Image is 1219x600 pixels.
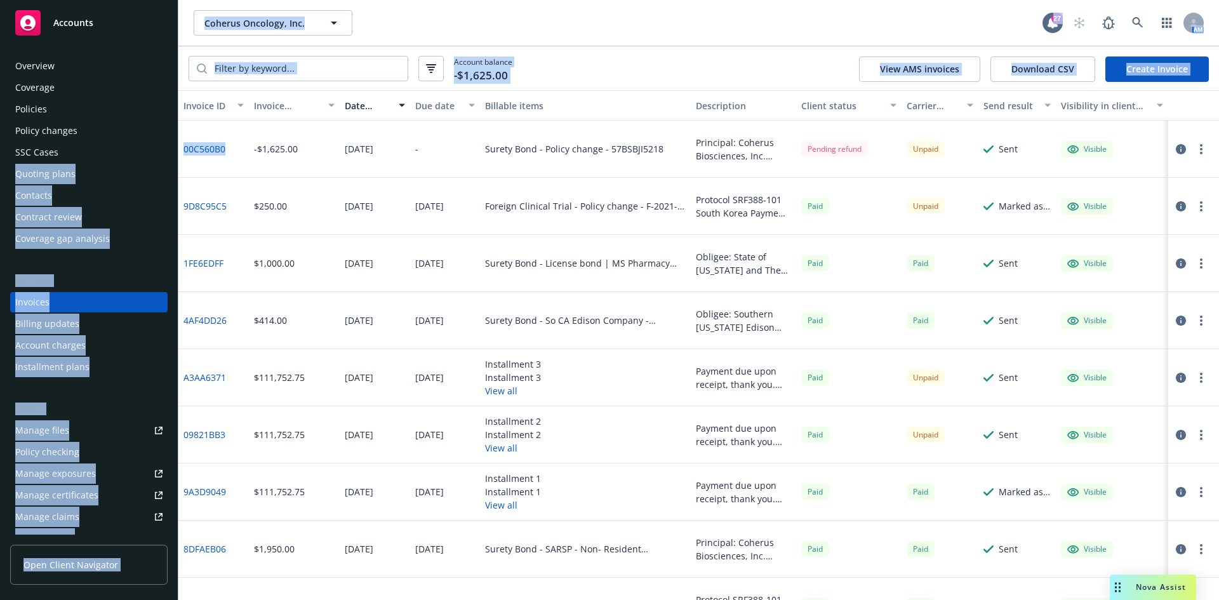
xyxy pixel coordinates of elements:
[10,164,168,184] a: Quoting plans
[15,292,50,312] div: Invoices
[15,314,79,334] div: Billing updates
[10,507,168,527] a: Manage claims
[999,314,1018,327] div: Sent
[1067,486,1107,498] div: Visible
[485,314,686,327] div: Surety Bond - So CA Edison Company - 57BSBHF4123
[696,422,791,448] div: Payment due upon receipt, thank you. Installment 3 Due 10/16 Final Installment
[204,17,314,30] span: Coherus Oncology, Inc.
[415,142,418,156] div: -
[696,99,791,112] div: Description
[249,90,340,121] button: Invoice amount
[415,314,444,327] div: [DATE]
[999,142,1018,156] div: Sent
[15,463,96,484] div: Manage exposures
[345,257,373,270] div: [DATE]
[207,57,408,81] input: Filter by keyword...
[801,370,829,385] div: Paid
[696,479,791,505] div: Payment due upon receipt, thank you. Installment 2 Due 7/16 Installment 3 Due 10/16 Final Install...
[15,185,52,206] div: Contacts
[415,99,462,112] div: Due date
[15,507,79,527] div: Manage claims
[485,498,541,512] button: View all
[15,229,110,249] div: Coverage gap analysis
[999,371,1018,384] div: Sent
[999,428,1018,441] div: Sent
[10,420,168,441] a: Manage files
[10,292,168,312] a: Invoices
[10,357,168,377] a: Installment plans
[907,99,960,112] div: Carrier status
[1096,10,1121,36] a: Report a Bug
[183,199,227,213] a: 9D8C95C5
[907,370,945,385] div: Unpaid
[1067,315,1107,326] div: Visible
[999,542,1018,556] div: Sent
[485,472,541,485] div: Installment 1
[485,199,686,213] div: Foreign Clinical Trial - Policy change - F-2021-0823828
[10,485,168,505] a: Manage certificates
[907,541,935,557] span: Paid
[1067,429,1107,441] div: Visible
[983,99,1037,112] div: Send result
[902,90,979,121] button: Carrier status
[15,56,55,76] div: Overview
[696,364,791,391] div: Payment due upon receipt, thank you. Final Installment
[415,371,444,384] div: [DATE]
[801,427,829,443] span: Paid
[183,542,226,556] a: 8DFAEB06
[454,67,508,84] span: -$1,625.00
[10,463,168,484] span: Manage exposures
[345,428,373,441] div: [DATE]
[183,485,226,498] a: 9A3D9049
[999,199,1051,213] div: Marked as sent
[801,312,829,328] div: Paid
[801,198,829,214] div: Paid
[415,257,444,270] div: [DATE]
[415,542,444,556] div: [DATE]
[15,77,55,98] div: Coverage
[10,207,168,227] a: Contract review
[696,193,791,220] div: Protocol SRF388-101 South Korea Payment due upon receipt. Thank you.
[15,420,69,441] div: Manage files
[197,63,207,74] svg: Search
[978,90,1056,121] button: Send result
[696,136,791,163] div: Principal: Coherus Biosciences, Inc. Obligee: SARSP Bond Amount; $75,000 Non-Resident Wholesale D...
[254,542,295,556] div: $1,950.00
[10,442,168,462] a: Policy checking
[999,485,1051,498] div: Marked as sent
[254,99,321,112] div: Invoice amount
[254,142,298,156] div: -$1,625.00
[1056,90,1168,121] button: Visibility in client dash
[999,257,1018,270] div: Sent
[1067,258,1107,269] div: Visible
[345,371,373,384] div: [DATE]
[485,384,541,397] button: View all
[485,415,541,428] div: Installment 2
[15,357,90,377] div: Installment plans
[485,542,686,556] div: Surety Bond - SARSP - Non- Resident Wholesale Distributor of Prescription Drugs - 57BSBJI5218
[801,255,829,271] span: Paid
[480,90,691,121] button: Billable items
[15,121,77,141] div: Policy changes
[1067,543,1107,555] div: Visible
[415,428,444,441] div: [DATE]
[254,428,305,441] div: $111,752.75
[907,141,945,157] div: Unpaid
[801,484,829,500] div: Paid
[907,312,935,328] div: Paid
[907,198,945,214] div: Unpaid
[801,541,829,557] div: Paid
[254,485,305,498] div: $111,752.75
[907,427,945,443] div: Unpaid
[10,314,168,334] a: Billing updates
[696,250,791,277] div: Obligee: State of [US_STATE] and The [US_STATE] Board of Pharmacy Bond Amount: $100,000.00 Pharma...
[696,536,791,563] div: Principal: Coherus Biosciences, Inc. Obligee: SARSP Bond Amount; $75,000 Non-Resident Wholesale D...
[1051,10,1063,22] div: 27
[907,484,935,500] span: Paid
[1125,10,1150,36] a: Search
[254,371,305,384] div: $111,752.75
[254,199,287,213] div: $250.00
[907,255,935,271] span: Paid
